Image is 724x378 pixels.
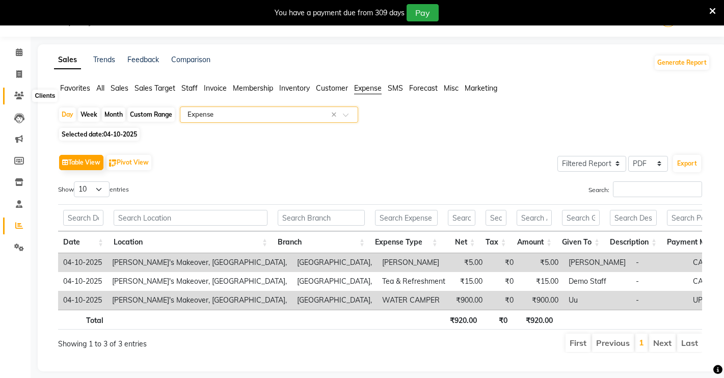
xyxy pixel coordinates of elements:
[407,4,439,21] button: Pay
[605,231,662,253] th: Description: activate to sort column ascending
[564,253,631,272] td: [PERSON_NAME]
[275,8,405,18] div: You have a payment due from 309 days
[278,210,365,226] input: Search Branch
[631,291,688,310] td: -
[450,272,488,291] td: ₹15.00
[135,84,175,93] span: Sales Target
[655,56,709,70] button: Generate Report
[388,84,403,93] span: SMS
[58,291,107,310] td: 04-10-2025
[517,210,552,226] input: Search Amount
[58,253,107,272] td: 04-10-2025
[450,253,488,272] td: ₹5.00
[486,210,506,226] input: Search Tax
[127,55,159,64] a: Feedback
[171,55,210,64] a: Comparison
[562,210,600,226] input: Search Given To
[59,128,140,141] span: Selected date:
[409,84,438,93] span: Forecast
[465,84,497,93] span: Marketing
[354,84,382,93] span: Expense
[377,253,450,272] td: [PERSON_NAME]
[375,210,438,226] input: Search Expense Type
[74,181,110,197] select: Showentries
[519,272,564,291] td: ₹15.00
[127,107,175,122] div: Custom Range
[58,333,317,349] div: Showing 1 to 3 of 3 entries
[106,155,151,170] button: Pivot View
[377,272,450,291] td: Tea & Refreshment
[588,181,702,197] label: Search:
[450,291,488,310] td: ₹900.00
[292,272,377,291] td: [GEOGRAPHIC_DATA],
[488,272,519,291] td: ₹0
[78,107,100,122] div: Week
[233,84,273,93] span: Membership
[673,155,701,172] button: Export
[59,107,76,122] div: Day
[557,231,605,253] th: Given To: activate to sort column ascending
[114,210,267,226] input: Search Location
[488,253,519,272] td: ₹0
[109,159,117,167] img: pivot.png
[103,130,137,138] span: 04-10-2025
[93,55,115,64] a: Trends
[292,253,377,272] td: [GEOGRAPHIC_DATA],
[63,210,103,226] input: Search Date
[60,84,90,93] span: Favorites
[107,272,292,291] td: [PERSON_NAME]'s Makeover, [GEOGRAPHIC_DATA],
[111,84,128,93] span: Sales
[519,253,564,272] td: ₹5.00
[58,181,129,197] label: Show entries
[292,291,377,310] td: [GEOGRAPHIC_DATA],
[639,337,644,347] a: 1
[513,310,558,330] th: ₹920.00
[107,253,292,272] td: [PERSON_NAME]'s Makeover, [GEOGRAPHIC_DATA],
[613,181,702,197] input: Search:
[444,310,482,330] th: ₹920.00
[204,84,227,93] span: Invoice
[96,84,104,93] span: All
[488,291,519,310] td: ₹0
[631,253,688,272] td: -
[107,291,292,310] td: [PERSON_NAME]'s Makeover, [GEOGRAPHIC_DATA],
[109,231,273,253] th: Location: activate to sort column ascending
[448,210,475,226] input: Search Net
[444,84,459,93] span: Misc
[58,231,109,253] th: Date: activate to sort column ascending
[610,210,657,226] input: Search Description
[54,51,81,69] a: Sales
[273,231,370,253] th: Branch: activate to sort column ascending
[58,310,109,330] th: Total
[564,291,631,310] td: Uu
[279,84,310,93] span: Inventory
[32,90,58,102] div: Clients
[102,107,125,122] div: Month
[443,231,480,253] th: Net: activate to sort column ascending
[316,84,348,93] span: Customer
[564,272,631,291] td: Demo Staff
[631,272,688,291] td: -
[482,310,513,330] th: ₹0
[370,231,443,253] th: Expense Type: activate to sort column ascending
[331,110,340,120] span: Clear all
[480,231,512,253] th: Tax: activate to sort column ascending
[377,291,450,310] td: WATER CAMPER
[512,231,557,253] th: Amount: activate to sort column ascending
[58,272,107,291] td: 04-10-2025
[181,84,198,93] span: Staff
[59,155,103,170] button: Table View
[519,291,564,310] td: ₹900.00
